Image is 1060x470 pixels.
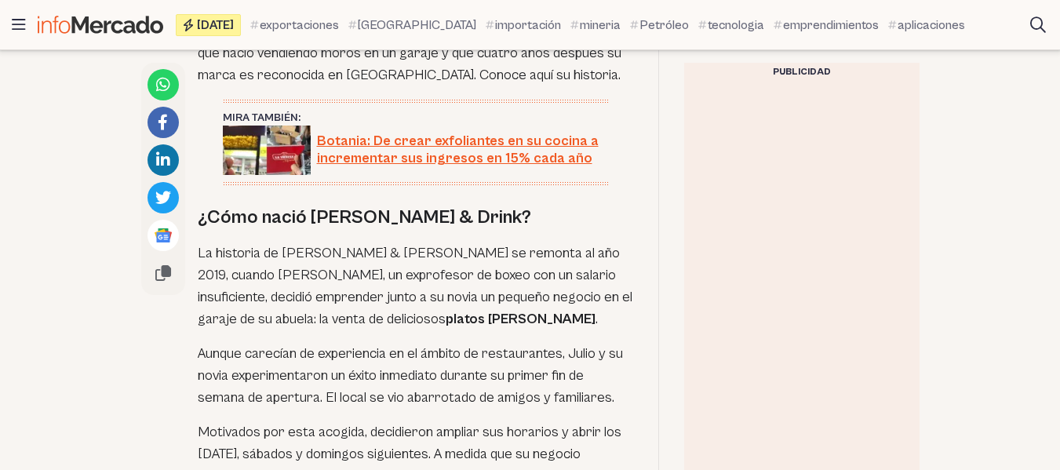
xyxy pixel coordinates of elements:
[486,16,561,35] a: importación
[198,20,633,86] p: [PERSON_NAME] es fundador de Rukito Grill & Drink, un emprendimiento que nació vendiendo moros en...
[223,110,608,126] div: Mira también:
[317,133,608,168] span: Botania: De crear exfoliantes en su cocina a incrementar sus ingresos en 15% cada año
[783,16,879,35] span: emprendimientos
[630,16,689,35] a: Petróleo
[446,311,596,327] strong: platos [PERSON_NAME]
[639,16,689,35] span: Petróleo
[348,16,476,35] a: [GEOGRAPHIC_DATA]
[260,16,339,35] span: exportaciones
[570,16,621,35] a: mineria
[197,19,234,31] span: [DATE]
[898,16,965,35] span: aplicaciones
[708,16,764,35] span: tecnologia
[888,16,965,35] a: aplicaciones
[250,16,339,35] a: exportaciones
[198,205,633,230] h2: ¿Cómo nació [PERSON_NAME] & Drink?
[38,16,163,34] img: Infomercado Ecuador logo
[580,16,621,35] span: mineria
[198,343,633,409] p: Aunque carecían de experiencia en el ámbito de restaurantes, Julio y su novia experimentaron un é...
[684,63,920,82] div: Publicidad
[154,226,173,245] img: Google News logo
[198,242,633,330] p: La historia de [PERSON_NAME] & [PERSON_NAME] se remonta al año 2019, cuando [PERSON_NAME], un exp...
[358,16,476,35] span: [GEOGRAPHIC_DATA]
[495,16,561,35] span: importación
[223,126,608,175] a: Botania: De crear exfoliantes en su cocina a incrementar sus ingresos en 15% cada año
[698,16,764,35] a: tecnologia
[774,16,879,35] a: emprendimientos
[223,126,311,175] img: Botania marielisa marques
